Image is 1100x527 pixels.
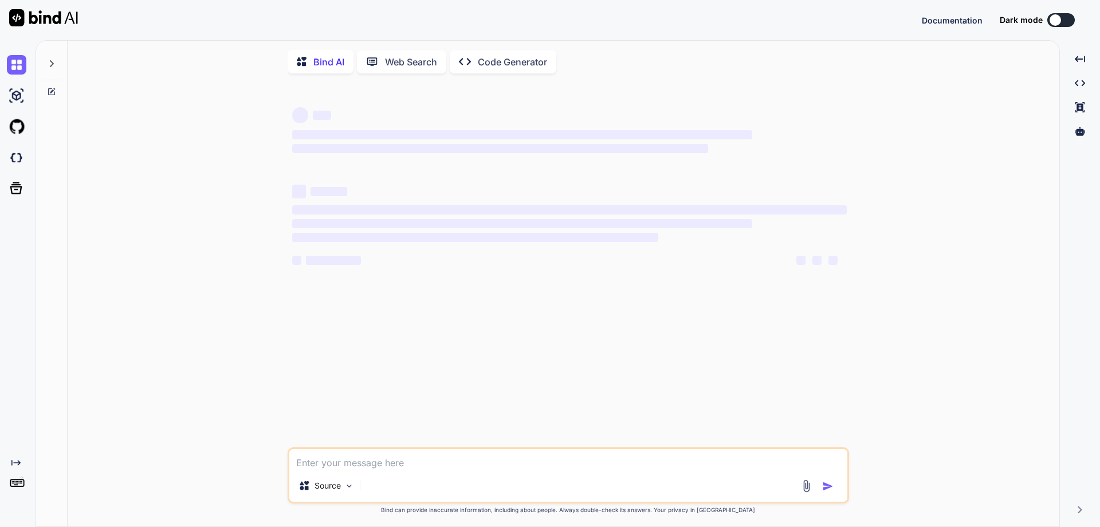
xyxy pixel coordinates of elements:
[288,506,849,514] p: Bind can provide inaccurate information, including about people. Always double-check its answers....
[292,233,658,242] span: ‌
[7,117,26,136] img: githubLight
[478,55,547,69] p: Code Generator
[313,111,331,120] span: ‌
[1000,14,1043,26] span: Dark mode
[796,256,806,265] span: ‌
[922,14,983,26] button: Documentation
[315,480,341,491] p: Source
[828,256,838,265] span: ‌
[9,9,78,26] img: Bind AI
[922,15,983,25] span: Documentation
[313,55,344,69] p: Bind AI
[292,219,752,228] span: ‌
[7,86,26,106] img: ai-studio
[7,148,26,167] img: darkCloudIdeIcon
[311,187,347,196] span: ‌
[344,481,354,491] img: Pick Models
[292,185,306,198] span: ‌
[7,55,26,75] img: chat
[292,107,308,123] span: ‌
[800,479,813,493] img: attachment
[385,55,437,69] p: Web Search
[812,256,822,265] span: ‌
[292,205,847,214] span: ‌
[822,481,834,492] img: icon
[292,144,708,153] span: ‌
[306,256,361,265] span: ‌
[292,256,301,265] span: ‌
[292,130,752,139] span: ‌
